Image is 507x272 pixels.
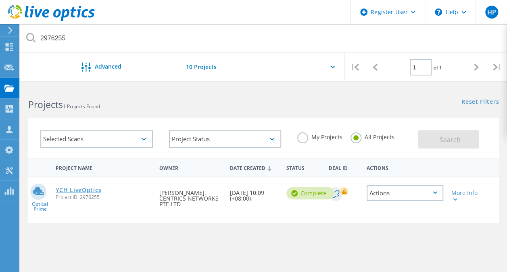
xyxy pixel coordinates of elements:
[434,64,442,71] span: of 1
[363,160,447,175] div: Actions
[40,130,153,148] div: Selected Scans
[169,130,282,148] div: Project Status
[63,103,100,110] span: 1 Projects Found
[435,8,442,16] svg: \n
[345,53,365,82] div: |
[418,130,479,149] button: Search
[226,177,282,209] div: [DATE] 10:09 (+08:00)
[56,187,101,193] a: YCH LiveOptics
[155,177,226,215] div: [PERSON_NAME], CENTRICS NETWORKS PTE LTD
[487,53,507,82] div: |
[461,99,499,106] a: Reset Filters
[286,187,334,199] div: Complete
[28,98,63,111] b: Projects
[451,190,481,201] div: More Info
[439,135,460,144] span: Search
[8,17,95,23] a: Live Optics Dashboard
[282,160,325,175] div: Status
[351,132,394,140] label: All Projects
[226,160,282,175] div: Date Created
[95,64,121,69] span: Advanced
[297,132,342,140] label: My Projects
[28,202,52,211] span: Optical Prime
[487,9,496,15] span: HP
[56,195,151,200] span: Project ID: 2976255
[155,160,226,175] div: Owner
[325,160,362,175] div: Deal Id
[52,160,155,175] div: Project Name
[367,185,443,201] div: Actions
